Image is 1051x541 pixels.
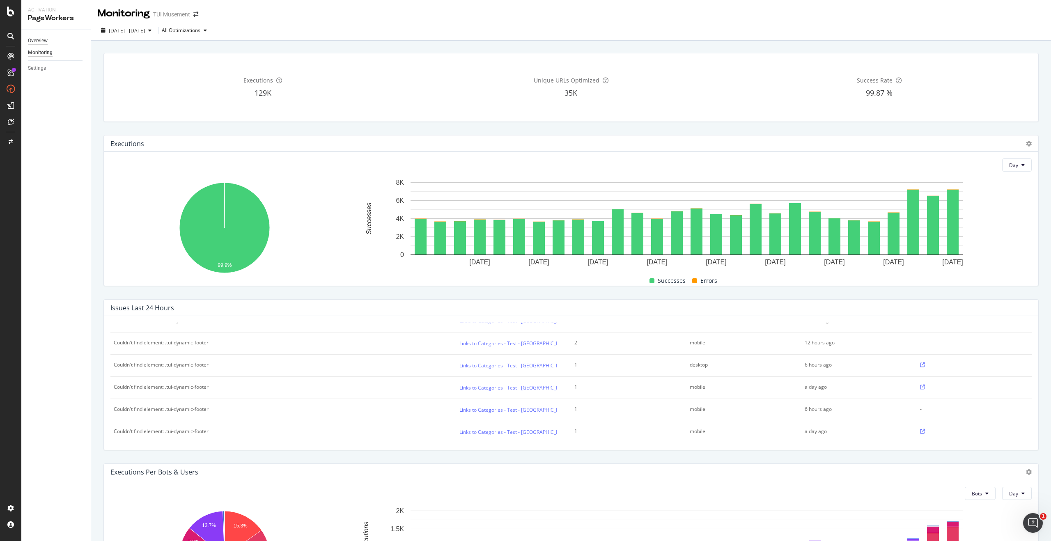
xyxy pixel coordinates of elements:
div: mobile [690,383,787,391]
span: Day [1009,162,1018,169]
div: 2 [574,339,672,346]
div: 1 [574,406,672,413]
text: 13.7% [202,523,216,528]
div: Monitoring [28,48,53,57]
div: arrow-right-arrow-left [193,11,198,17]
text: Successes [365,203,372,234]
text: [DATE] [647,259,667,266]
div: 1 [574,428,672,435]
text: [DATE] [587,259,608,266]
div: PageWorkers [28,14,84,23]
div: Overview [28,37,48,45]
text: 2K [396,507,404,514]
div: 6 hours ago [805,406,902,413]
a: Links to Categories - Test - [GEOGRAPHIC_DATA] - [GEOGRAPHIC_DATA] [459,428,624,436]
div: mobile [690,339,787,346]
div: Issues Last 24 Hours [110,304,174,312]
text: 6K [396,197,404,204]
text: 15.3% [234,523,248,529]
div: 6 hours ago [805,361,902,369]
span: [DATE] - [DATE] [109,27,145,34]
div: 1 [574,383,672,391]
button: All Optimizations [162,24,210,37]
text: [DATE] [883,259,904,266]
a: Links to Categories - Test - [GEOGRAPHIC_DATA] - [GEOGRAPHIC_DATA] [459,361,624,370]
span: Successes [658,276,686,286]
div: Monitoring [98,7,150,21]
div: desktop [690,361,787,369]
text: 2K [396,233,404,240]
text: [DATE] [528,259,549,266]
text: 4K [396,215,404,222]
span: Errors [700,276,717,286]
text: 8K [396,179,404,186]
span: Executions [243,76,273,84]
div: - [920,406,1018,413]
text: 0 [400,251,404,258]
text: 99.9% [218,262,232,268]
a: Links to Categories - Test - [GEOGRAPHIC_DATA] [459,339,571,348]
div: 12 hours ago [805,339,902,346]
div: Activation [28,7,84,14]
span: Unique URLs Optimized [534,76,599,84]
a: Overview [28,37,85,45]
svg: A chart. [342,178,1032,269]
text: [DATE] [706,259,726,266]
span: Day [1009,490,1018,497]
div: Couldn't find element: .tui-dynamic-footer [114,406,209,413]
div: mobile [690,428,787,435]
span: Success Rate [857,76,893,84]
span: Bots [972,490,982,497]
div: Settings [28,64,46,73]
div: Executions [110,140,144,148]
span: 1 [1040,513,1046,520]
iframe: Intercom live chat [1023,513,1043,533]
button: Day [1002,487,1032,500]
div: a day ago [805,383,902,391]
text: [DATE] [469,259,490,266]
a: Links to Categories - Test - [GEOGRAPHIC_DATA] [459,406,571,414]
div: a day ago [805,428,902,435]
span: 99.87 % [866,88,893,98]
a: Settings [28,64,85,73]
button: [DATE] - [DATE] [98,24,155,37]
span: 129K [255,88,271,98]
svg: A chart. [110,178,338,279]
div: Couldn't find element: .tui-dynamic-footer [114,383,209,391]
div: mobile [690,406,787,413]
text: 1.5K [390,525,404,532]
text: [DATE] [765,259,785,266]
div: - [920,339,1018,346]
a: Monitoring [28,48,85,57]
div: TUI Musement [153,10,190,18]
div: Couldn't find element: .tui-dynamic-footer [114,361,209,369]
text: [DATE] [824,259,844,266]
button: Bots [965,487,996,500]
text: [DATE] [942,259,963,266]
div: Couldn't find element: .tui-dynamic-footer [114,428,209,435]
div: 1 [574,361,672,369]
a: Links to Categories - Test - [GEOGRAPHIC_DATA] [459,383,571,392]
div: Couldn't find element: .tui-dynamic-footer [114,339,209,346]
span: 35K [565,88,577,98]
button: Day [1002,158,1032,172]
div: All Optimizations [162,28,200,33]
div: Executions per Bots & Users [110,468,198,476]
